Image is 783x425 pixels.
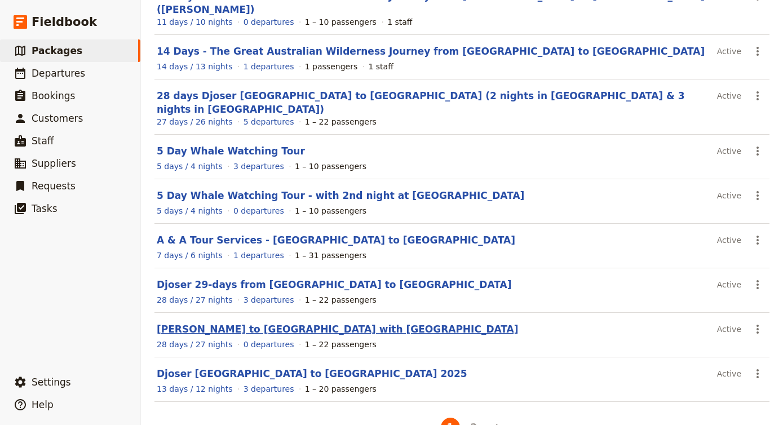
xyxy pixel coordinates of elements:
[32,68,85,79] span: Departures
[295,250,366,261] div: 1 – 31 passengers
[244,16,294,28] a: View the departures for this package
[157,234,515,246] a: A & A Tour Services - [GEOGRAPHIC_DATA] to [GEOGRAPHIC_DATA]
[244,61,294,72] a: View the departures for this package
[717,86,741,105] div: Active
[157,116,233,127] a: View the itinerary for this package
[233,250,284,261] a: View the departures for this package
[157,17,233,26] span: 11 days / 10 nights
[157,117,233,126] span: 27 days / 26 nights
[32,399,54,410] span: Help
[748,42,767,61] button: Actions
[748,86,767,105] button: Actions
[244,294,294,306] a: View the departures for this package
[748,320,767,339] button: Actions
[157,205,223,216] a: View the itinerary for this package
[157,162,223,171] span: 5 days / 4 nights
[157,190,524,201] a: 5 Day Whale Watching Tour - with 2nd night at [GEOGRAPHIC_DATA]
[387,16,412,28] div: 1 staff
[748,231,767,250] button: Actions
[157,46,705,57] a: 14 Days - The Great Australian Wilderness Journey from [GEOGRAPHIC_DATA] to [GEOGRAPHIC_DATA]
[305,294,377,306] div: 1 – 22 passengers
[244,339,294,350] a: View the departures for this package
[305,383,377,395] div: 1 – 20 passengers
[157,340,233,349] span: 28 days / 27 nights
[233,161,284,172] a: View the departures for this package
[244,116,294,127] a: View the departures for this package
[244,383,294,395] a: View the departures for this package
[32,158,76,169] span: Suppliers
[748,275,767,294] button: Actions
[157,251,223,260] span: 7 days / 6 nights
[157,206,223,215] span: 5 days / 4 nights
[32,45,82,56] span: Packages
[32,90,75,101] span: Bookings
[157,161,223,172] a: View the itinerary for this package
[157,145,305,157] a: 5 Day Whale Watching Tour
[717,231,741,250] div: Active
[32,113,83,124] span: Customers
[157,324,519,335] a: [PERSON_NAME] to [GEOGRAPHIC_DATA] with [GEOGRAPHIC_DATA]
[368,61,393,72] div: 1 staff
[32,203,57,214] span: Tasks
[295,205,366,216] div: 1 – 10 passengers
[295,161,366,172] div: 1 – 10 passengers
[157,383,233,395] a: View the itinerary for this package
[157,295,233,304] span: 28 days / 27 nights
[748,364,767,383] button: Actions
[157,250,223,261] a: View the itinerary for this package
[32,377,71,388] span: Settings
[157,368,467,379] a: Djoser [GEOGRAPHIC_DATA] to [GEOGRAPHIC_DATA] 2025
[157,294,233,306] a: View the itinerary for this package
[32,14,97,30] span: Fieldbook
[157,279,512,290] a: Djoser 29-days from [GEOGRAPHIC_DATA] to [GEOGRAPHIC_DATA]
[717,42,741,61] div: Active
[717,320,741,339] div: Active
[157,61,233,72] a: View the itinerary for this package
[305,339,377,350] div: 1 – 22 passengers
[717,141,741,161] div: Active
[717,186,741,205] div: Active
[305,61,357,72] div: 1 passengers
[717,364,741,383] div: Active
[157,16,233,28] a: View the itinerary for this package
[748,141,767,161] button: Actions
[717,275,741,294] div: Active
[32,180,76,192] span: Requests
[157,90,685,115] a: 28 days Djoser [GEOGRAPHIC_DATA] to [GEOGRAPHIC_DATA] (2 nights in [GEOGRAPHIC_DATA] & 3 nights i...
[32,135,54,147] span: Staff
[748,186,767,205] button: Actions
[305,116,377,127] div: 1 – 22 passengers
[157,339,233,350] a: View the itinerary for this package
[157,62,233,71] span: 14 days / 13 nights
[233,205,284,216] a: View the departures for this package
[157,384,233,393] span: 13 days / 12 nights
[305,16,377,28] div: 1 – 10 passengers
